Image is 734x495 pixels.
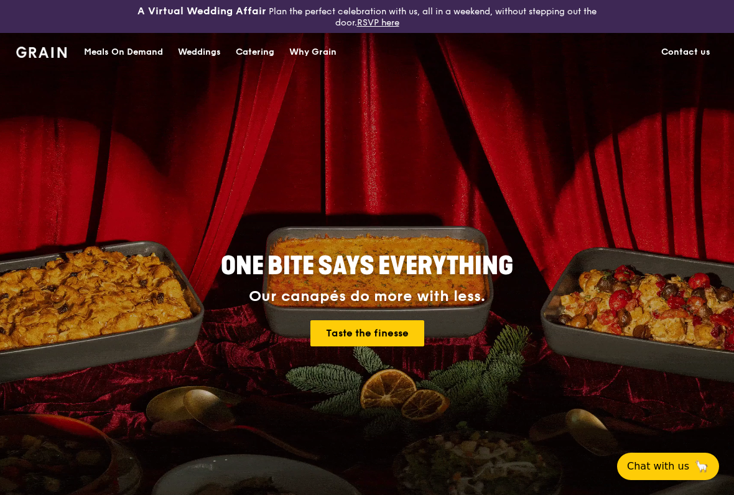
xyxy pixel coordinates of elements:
a: GrainGrain [16,32,67,70]
a: Catering [228,34,282,71]
h3: A Virtual Wedding Affair [137,5,266,17]
div: Catering [236,34,274,71]
a: Why Grain [282,34,344,71]
a: RSVP here [357,17,399,28]
button: Chat with us🦙 [617,453,719,480]
div: Plan the perfect celebration with us, all in a weekend, without stepping out the door. [123,5,612,28]
img: Grain [16,47,67,58]
a: Contact us [654,34,718,71]
span: ONE BITE SAYS EVERYTHING [221,251,513,281]
span: 🦙 [694,459,709,474]
a: Weddings [170,34,228,71]
div: Meals On Demand [84,34,163,71]
span: Chat with us [627,459,689,474]
div: Why Grain [289,34,337,71]
div: Our canapés do more with less. [143,288,591,305]
a: Taste the finesse [310,320,424,346]
div: Weddings [178,34,221,71]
